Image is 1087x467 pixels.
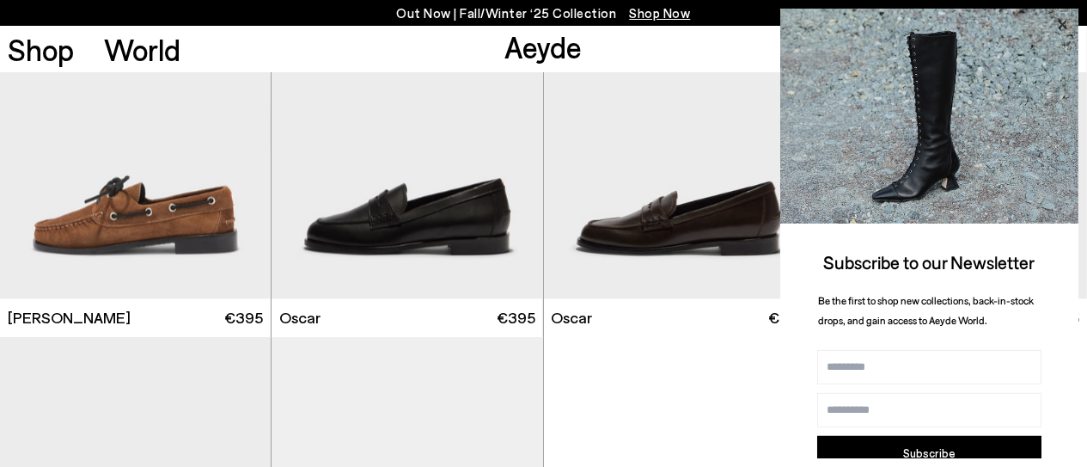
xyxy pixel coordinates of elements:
[397,3,691,24] p: Out Now | Fall/Winter ‘25 Collection
[8,34,74,65] a: Shop
[544,298,815,337] a: Oscar €395
[272,298,542,337] a: Oscar €395
[504,28,582,65] a: Aeyde
[630,5,691,21] span: Navigate to /collections/new-in
[279,307,321,329] span: Oscar
[780,9,1078,224] img: 2a6287a1333c9a56320fd6e7b3c4a9a9.jpg
[824,251,1035,273] span: Subscribe to our Newsletter
[818,294,1034,326] span: Be the first to shop new collections, back-in-stock drops, and gain access to Aeyde World.
[551,307,592,329] span: Oscar
[8,307,131,329] span: [PERSON_NAME]
[225,307,264,329] span: €395
[497,307,535,329] span: €395
[104,34,180,65] a: World
[768,307,807,329] span: €395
